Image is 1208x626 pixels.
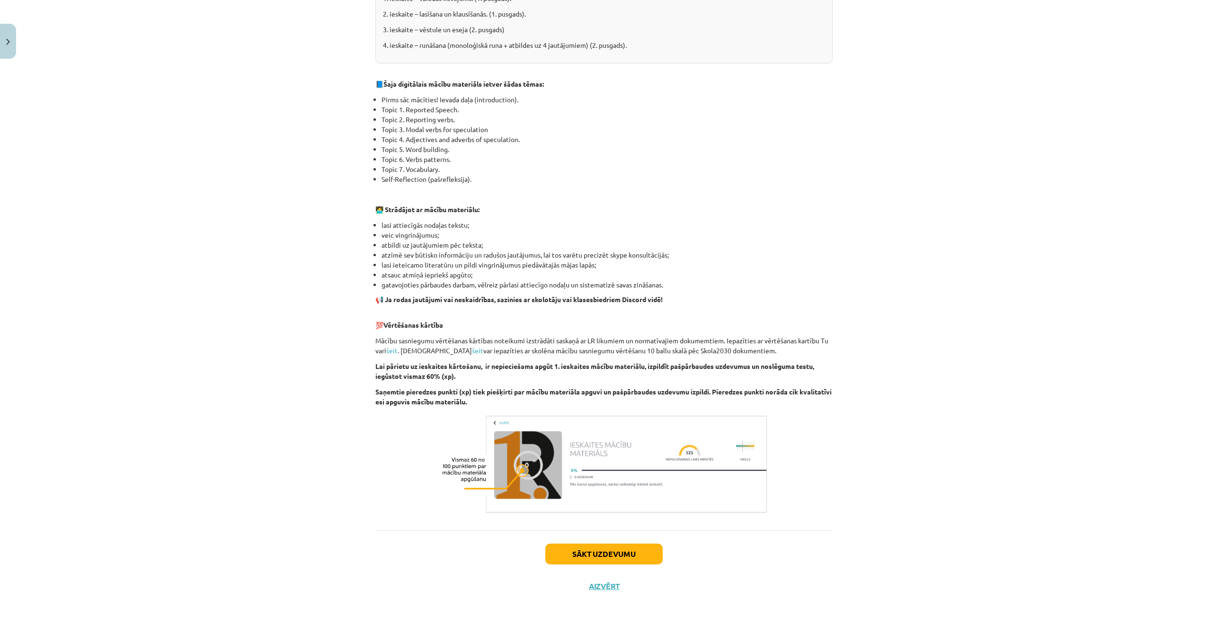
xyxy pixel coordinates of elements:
button: Aizvērt [586,581,622,591]
li: Topic 2. Reporting verbs. [382,115,833,125]
b: Saņemtie pieredzes punkti (xp) tiek piešķirti par mācību materiāla apguvi un pašpārbaudes uzdevum... [375,387,832,406]
li: Topic 3. Modal verbs for speculation [382,125,833,134]
img: icon-close-lesson-0947bae3869378f0d4975bcd49f059093ad1ed9edebbc8119c70593378902aed.svg [6,39,10,45]
li: Pirms sāc mācīties! Ievada daļa (introduction). [382,95,833,105]
b: Lai pārietu uz ieskaites kārtošanu, ir nepieciešams apgūt 1. ieskaites mācību materiālu, izpildīt... [375,362,814,380]
p: Mācību sasniegumu vērtēšanas kārtības noteikumi izstrādāti saskaņā ar LR likumiem un normatīvajie... [375,336,833,356]
p: 2. ieskaite – lasīšana un klausīšanās. (1. pusgads). [383,9,825,19]
p: 3. ieskaite – vēstule un eseja (2. pusgads) [383,25,825,35]
strong: Šaja digitālais mācību materiāls ietver šādas tēmas: [383,80,544,88]
b: Vērtēšanas kārtība [383,321,443,329]
strong: 📢 Ja rodas jautājumi vai neskaidrības, sazinies ar skolotāju vai klasesbiedriem Discord vidē! [375,295,663,304]
li: atbildi uz jautājumiem pēc teksta; [382,240,833,250]
p: 📘 [375,79,833,89]
li: Topic 1. Reported Speech. [382,105,833,115]
p: 💯 [375,310,833,330]
li: lasi attiecīgās nodaļas tekstu; [382,220,833,230]
li: Topic 6. Verbs patterns. [382,154,833,164]
li: Topic 4. Adjectives and adverbs of speculation. [382,134,833,144]
li: gatavojoties pārbaudes darbam, vēlreiz pārlasi attiecīgo nodaļu un sistematizē savas zināšanas. [382,280,833,290]
strong: 🧑‍💻 Strādājot ar mācību materiālu: [375,205,480,214]
li: atzīmē sev būtisko informāciju un radušos jautājumus, lai tos varētu precizēt skype konsultācijās; [382,250,833,260]
li: veic vingrinājumus; [382,230,833,240]
p: 4. ieskaite – runāšana (monoloģiskā runa + atbildes uz 4 jautājumiem) (2. pusgads). [383,40,825,50]
li: Topic 5. Word building. [382,144,833,154]
a: šeit [386,346,398,355]
li: Self-Reflection (pašrefleksija). [382,174,833,184]
button: Sākt uzdevumu [545,544,663,564]
li: Topic 7. Vocabulary. [382,164,833,174]
a: šeit [472,346,483,355]
li: atsauc atmiņā iepriekš apgūto; [382,270,833,280]
li: lasi ieteicamo literatūru un pildi vingrinājumus piedāvātajās mājas lapās; [382,260,833,270]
